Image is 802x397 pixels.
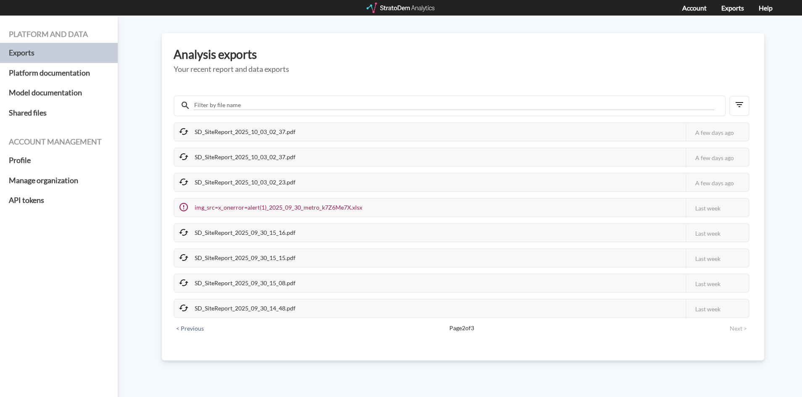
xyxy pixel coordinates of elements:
[9,63,109,83] a: Platform documentation
[174,123,301,141] div: SD_SiteReport_2025_10_03_02_37.pdf
[721,4,744,12] a: Exports
[174,174,301,191] div: SD_SiteReport_2025_10_03_02_23.pdf
[174,324,206,333] button: < Previous
[203,324,720,332] span: Page 2 of 3
[9,138,109,146] h4: Account management
[686,199,749,218] div: Last week
[9,150,109,171] a: Profile
[686,300,749,318] div: Last week
[686,174,749,192] div: A few days ago
[686,224,749,243] div: Last week
[174,249,301,267] div: SD_SiteReport_2025_09_30_15_15.pdf
[174,65,752,74] h5: Your recent report and data exports
[9,190,109,210] a: API tokens
[686,274,749,293] div: Last week
[174,199,368,216] div: img_src=x_onerror=alert(1)_2025_09_30_metro_k7Z6Me7X.xlsx
[9,103,109,123] a: Shared files
[193,100,715,110] input: Filter by file name
[174,148,301,166] div: SD_SiteReport_2025_10_03_02_37.pdf
[682,4,707,12] a: Account
[174,274,301,292] div: SD_SiteReport_2025_09_30_15_08.pdf
[686,249,749,268] div: Last week
[686,123,749,142] div: A few days ago
[759,4,773,12] a: Help
[9,43,109,63] a: Exports
[727,324,749,333] button: Next >
[9,171,109,191] a: Manage organization
[9,83,109,103] a: Model documentation
[174,300,301,317] div: SD_SiteReport_2025_09_30_14_48.pdf
[174,48,752,61] h3: Analysis exports
[9,30,109,39] h4: Platform and data
[686,148,749,167] div: A few days ago
[174,224,301,242] div: SD_SiteReport_2025_09_30_15_16.pdf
